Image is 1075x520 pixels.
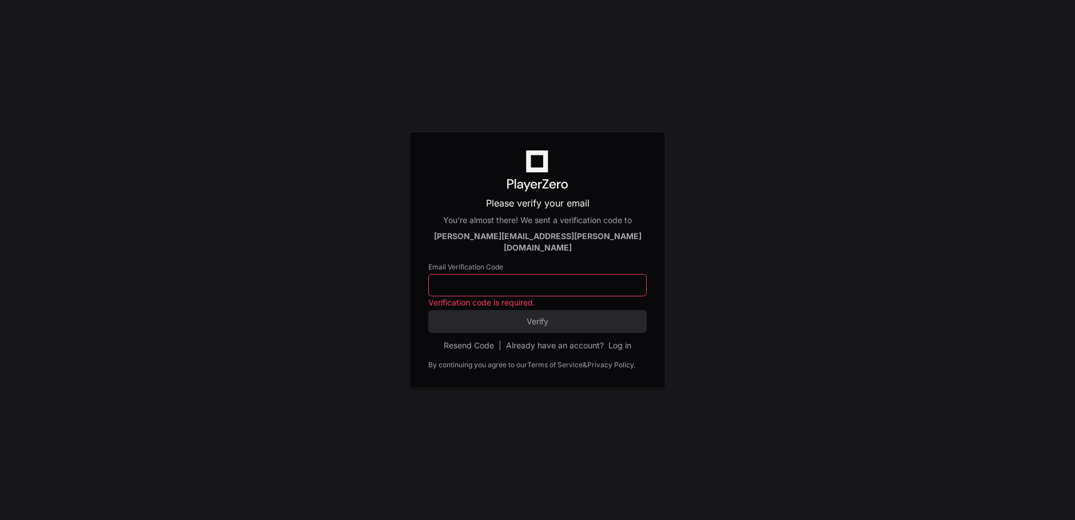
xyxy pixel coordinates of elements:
[499,340,501,351] span: |
[587,360,635,370] a: Privacy Policy.
[428,215,647,226] div: You're almost there! We sent a verification code to
[428,263,647,272] label: Email Verification Code
[608,340,631,351] button: Log in
[428,231,647,253] div: [PERSON_NAME][EMAIL_ADDRESS][PERSON_NAME][DOMAIN_NAME]
[444,340,494,351] button: Resend Code
[428,296,647,308] mat-error: Verification code is required.
[428,196,647,210] p: Please verify your email
[428,310,647,333] button: Verify
[583,360,587,370] div: &
[527,360,583,370] a: Terms of Service
[428,360,527,370] div: By continuing you agree to our
[506,340,631,351] div: Already have an account?
[428,316,647,327] span: Verify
